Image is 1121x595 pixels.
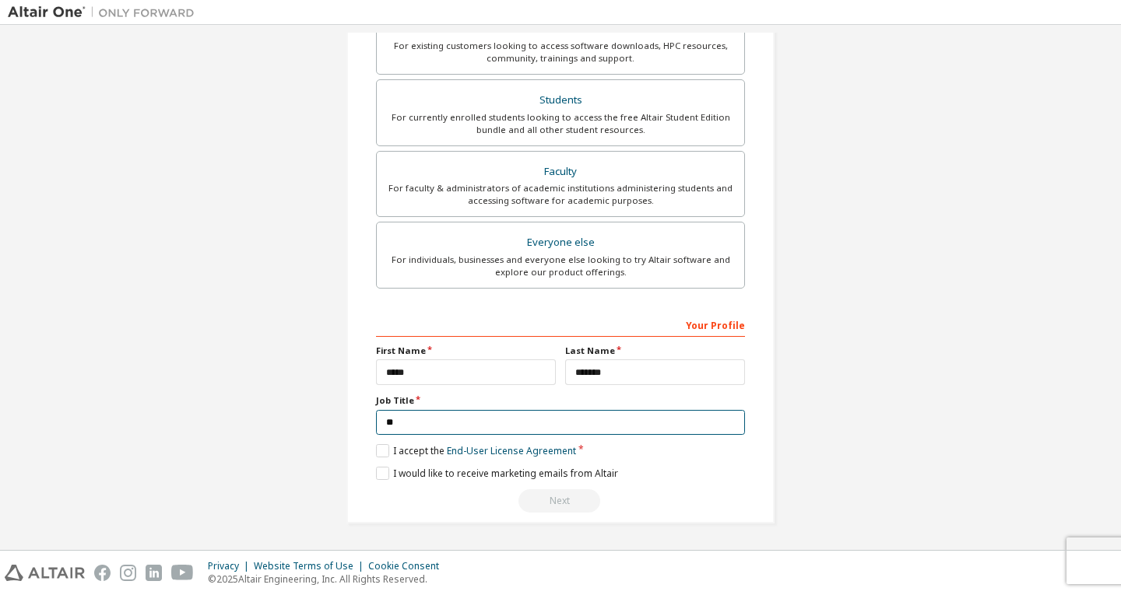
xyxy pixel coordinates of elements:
[447,444,576,457] a: End-User License Agreement
[386,182,735,207] div: For faculty & administrators of academic institutions administering students and accessing softwa...
[386,111,735,136] div: For currently enrolled students looking to access the free Altair Student Edition bundle and all ...
[5,565,85,581] img: altair_logo.svg
[254,560,368,572] div: Website Terms of Use
[376,444,576,457] label: I accept the
[208,572,448,586] p: © 2025 Altair Engineering, Inc. All Rights Reserved.
[386,40,735,65] div: For existing customers looking to access software downloads, HPC resources, community, trainings ...
[146,565,162,581] img: linkedin.svg
[376,394,745,407] label: Job Title
[376,312,745,337] div: Your Profile
[376,467,618,480] label: I would like to receive marketing emails from Altair
[386,161,735,183] div: Faculty
[386,254,735,278] div: For individuals, businesses and everyone else looking to try Altair software and explore our prod...
[376,345,556,357] label: First Name
[171,565,194,581] img: youtube.svg
[208,560,254,572] div: Privacy
[120,565,136,581] img: instagram.svg
[94,565,111,581] img: facebook.svg
[8,5,202,20] img: Altair One
[386,89,735,111] div: Students
[565,345,745,357] label: Last Name
[368,560,448,572] div: Cookie Consent
[386,232,735,254] div: Everyone else
[376,489,745,513] div: Read and acccept EULA to continue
